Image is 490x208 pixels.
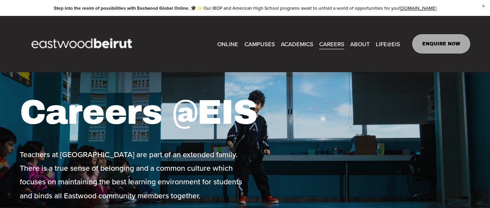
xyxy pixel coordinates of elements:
a: folder dropdown [281,38,313,50]
a: ONLINE [217,38,238,50]
span: ACADEMICS [281,39,313,49]
span: LIFE@EIS [376,39,400,49]
a: folder dropdown [350,38,370,50]
span: ABOUT [350,39,370,49]
h1: Careers @EIS [20,92,281,133]
a: folder dropdown [244,38,275,50]
a: CAREERS [319,38,344,50]
span: CAMPUSES [244,39,275,49]
p: Teachers at [GEOGRAPHIC_DATA] are part of an extended family. There is a true sense of belonging ... [20,148,243,203]
a: [DOMAIN_NAME] [400,5,437,11]
a: ENQUIRE NOW [412,34,471,54]
a: folder dropdown [376,38,400,50]
img: EastwoodIS Global Site [20,24,146,64]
